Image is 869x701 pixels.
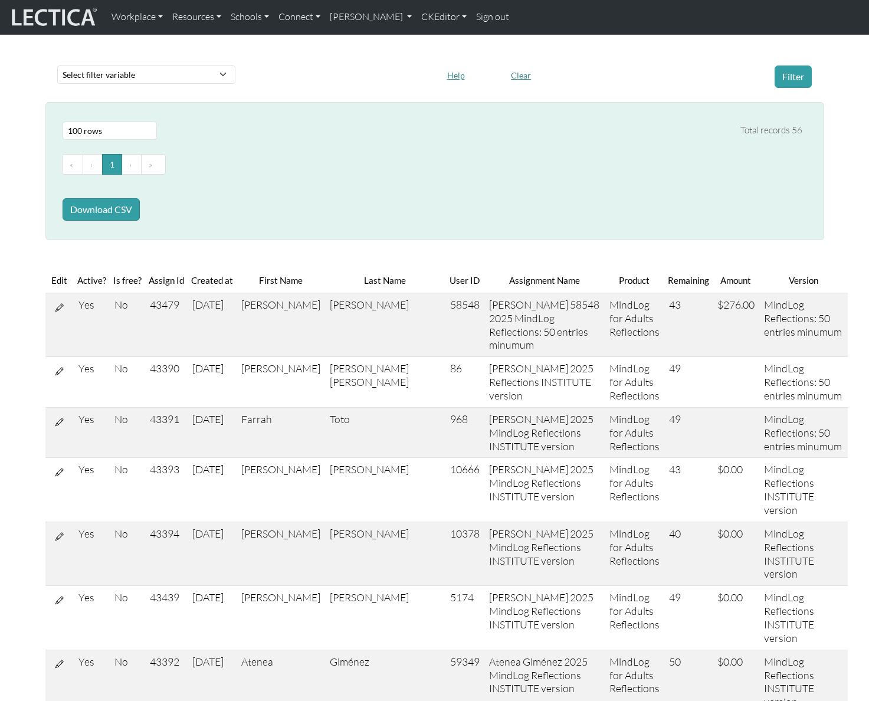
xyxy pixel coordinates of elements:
[45,268,74,293] th: Edit
[63,198,140,221] button: Download CSV
[417,5,471,30] a: CKEditor
[114,591,140,604] div: No
[605,268,664,293] th: Product
[145,458,188,522] td: 43393
[237,586,325,650] td: [PERSON_NAME]
[471,5,514,30] a: Sign out
[145,586,188,650] td: 43439
[237,458,325,522] td: [PERSON_NAME]
[237,522,325,585] td: [PERSON_NAME]
[669,591,681,604] span: 49
[713,268,759,293] th: Amount
[74,268,110,293] th: Active?
[605,407,664,458] td: MindLog for Adults Reflections
[759,293,848,356] td: MindLog Reflections: 50 entries minumum
[717,591,743,604] span: $0.00
[506,66,536,84] button: Clear
[445,458,484,522] td: 10666
[237,293,325,356] td: [PERSON_NAME]
[110,268,145,293] th: Is free?
[145,522,188,585] td: 43394
[188,357,237,408] td: [DATE]
[669,463,681,476] span: 43
[325,458,445,522] td: [PERSON_NAME]
[484,458,605,522] td: [PERSON_NAME] 2025 MindLog Reflections INSTITUTE version
[9,6,97,28] img: lecticalive
[78,655,105,669] div: Yes
[145,407,188,458] td: 43391
[145,357,188,408] td: 43390
[325,293,445,356] td: [PERSON_NAME]
[78,362,105,375] div: Yes
[669,362,681,375] span: 49
[605,586,664,650] td: MindLog for Adults Reflections
[114,527,140,541] div: No
[484,586,605,650] td: [PERSON_NAME] 2025 MindLog Reflections INSTITUTE version
[145,293,188,356] td: 43479
[759,407,848,458] td: MindLog Reflections: 50 entries minumum
[605,293,664,356] td: MindLog for Adults Reflections
[114,463,140,476] div: No
[145,268,188,293] th: Assign Id
[484,407,605,458] td: [PERSON_NAME] 2025 MindLog Reflections INSTITUTE version
[188,407,237,458] td: [DATE]
[325,522,445,585] td: [PERSON_NAME]
[717,463,743,476] span: $0.00
[605,357,664,408] td: MindLog for Adults Reflections
[442,68,470,80] a: Help
[325,268,445,293] th: Last Name
[759,458,848,522] td: MindLog Reflections INSTITUTE version
[669,412,681,425] span: 49
[274,5,325,30] a: Connect
[325,407,445,458] td: Toto
[325,586,445,650] td: [PERSON_NAME]
[759,522,848,585] td: MindLog Reflections INSTITUTE version
[168,5,226,30] a: Resources
[759,268,848,293] th: Version
[188,268,237,293] th: Created at
[102,154,122,175] button: Go to page 1
[114,362,140,375] div: No
[237,268,325,293] th: First Name
[237,407,325,458] td: Farrah
[63,154,802,175] ul: Pagination
[445,522,484,585] td: 10378
[669,298,681,311] span: 43
[605,458,664,522] td: MindLog for Adults Reflections
[226,5,274,30] a: Schools
[114,298,140,312] div: No
[78,527,105,541] div: Yes
[445,293,484,356] td: 58548
[188,522,237,585] td: [DATE]
[114,412,140,426] div: No
[445,407,484,458] td: 968
[484,522,605,585] td: [PERSON_NAME] 2025 MindLog Reflections INSTITUTE version
[237,357,325,408] td: [PERSON_NAME]
[325,357,445,408] td: [PERSON_NAME] [PERSON_NAME]
[107,5,168,30] a: Workplace
[188,293,237,356] td: [DATE]
[605,522,664,585] td: MindLog for Adults Reflections
[669,655,681,668] span: 50
[484,357,605,408] td: [PERSON_NAME] 2025 Reflections INSTITUTE version
[669,527,681,540] span: 40
[445,268,484,293] th: User ID
[445,586,484,650] td: 5174
[78,412,105,426] div: Yes
[78,298,105,312] div: Yes
[114,655,140,669] div: No
[445,357,484,408] td: 86
[740,123,802,138] div: Total records 56
[442,66,470,84] button: Help
[759,357,848,408] td: MindLog Reflections: 50 entries minumum
[717,298,755,311] span: $276.00
[759,586,848,650] td: MindLog Reflections INSTITUTE version
[188,586,237,650] td: [DATE]
[717,655,743,668] span: $0.00
[188,458,237,522] td: [DATE]
[717,527,743,540] span: $0.00
[484,293,605,356] td: [PERSON_NAME] 58548 2025 MindLog Reflections: 50 entries minumum
[78,463,105,476] div: Yes
[664,268,713,293] th: Remaining
[78,591,105,604] div: Yes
